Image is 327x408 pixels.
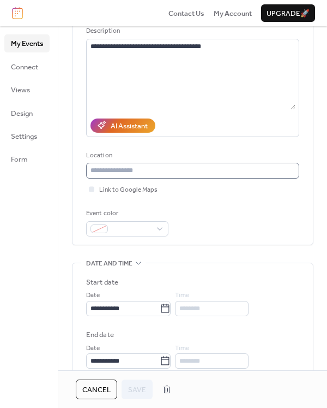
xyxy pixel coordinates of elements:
[4,58,50,75] a: Connect
[168,8,204,19] a: Contact Us
[4,81,50,98] a: Views
[86,277,118,288] div: Start date
[86,290,100,301] span: Date
[111,121,148,132] div: AI Assistant
[86,26,297,37] div: Description
[175,343,189,354] span: Time
[86,343,100,354] span: Date
[86,258,132,269] span: Date and time
[4,127,50,145] a: Settings
[11,131,37,142] span: Settings
[99,185,158,196] span: Link to Google Maps
[4,34,50,52] a: My Events
[4,150,50,168] a: Form
[11,154,28,165] span: Form
[82,385,111,395] span: Cancel
[86,208,166,219] div: Event color
[12,7,23,19] img: logo
[76,380,117,399] button: Cancel
[11,38,43,49] span: My Events
[267,8,310,19] span: Upgrade 🚀
[86,150,297,161] div: Location
[11,85,30,96] span: Views
[214,8,252,19] a: My Account
[86,329,114,340] div: End date
[261,4,315,22] button: Upgrade🚀
[11,62,38,73] span: Connect
[4,104,50,122] a: Design
[11,108,33,119] span: Design
[175,290,189,301] span: Time
[90,119,155,133] button: AI Assistant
